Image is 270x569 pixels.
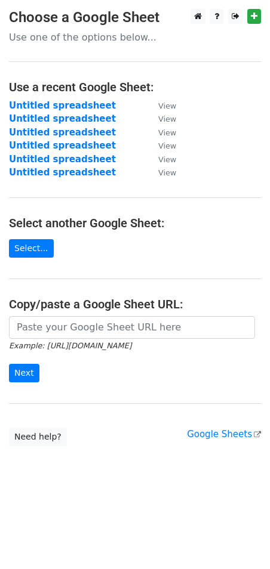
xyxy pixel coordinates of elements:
h4: Use a recent Google Sheet: [9,80,261,94]
a: Untitled spreadsheet [9,167,116,178]
a: Untitled spreadsheet [9,140,116,151]
small: View [158,101,176,110]
h3: Choose a Google Sheet [9,9,261,26]
input: Next [9,364,39,382]
a: View [146,154,176,165]
a: View [146,167,176,178]
a: View [146,100,176,111]
a: Untitled spreadsheet [9,100,116,111]
a: Untitled spreadsheet [9,154,116,165]
h4: Copy/paste a Google Sheet URL: [9,297,261,311]
small: View [158,168,176,177]
a: View [146,127,176,138]
h4: Select another Google Sheet: [9,216,261,230]
small: View [158,155,176,164]
a: Untitled spreadsheet [9,127,116,138]
p: Use one of the options below... [9,31,261,44]
a: View [146,113,176,124]
a: Need help? [9,428,67,446]
a: Google Sheets [187,429,261,440]
a: Select... [9,239,54,258]
small: View [158,128,176,137]
a: Untitled spreadsheet [9,113,116,124]
small: Example: [URL][DOMAIN_NAME] [9,341,131,350]
small: View [158,115,176,123]
a: View [146,140,176,151]
input: Paste your Google Sheet URL here [9,316,255,339]
small: View [158,141,176,150]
